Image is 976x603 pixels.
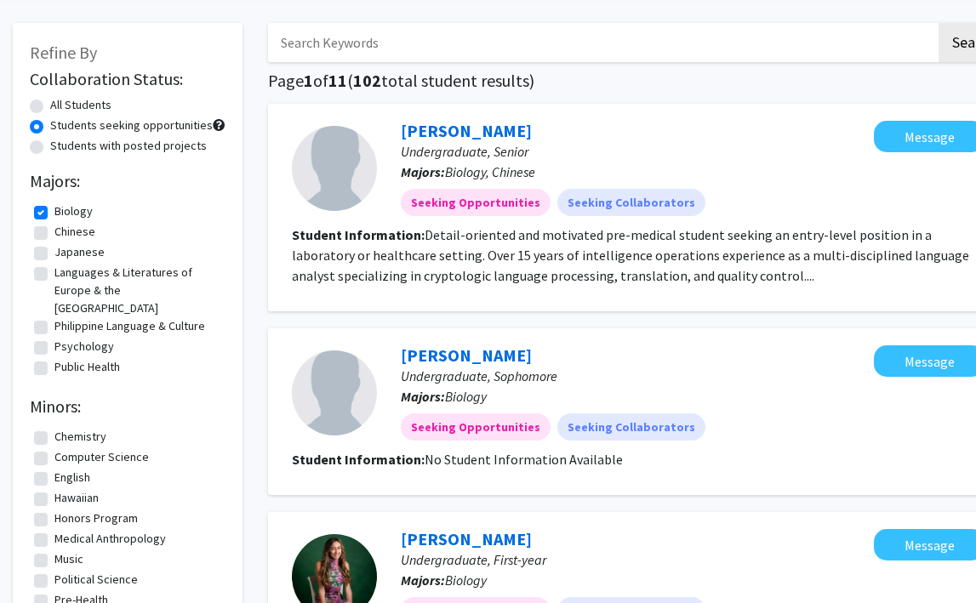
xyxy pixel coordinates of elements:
[401,572,445,589] b: Majors:
[401,189,551,216] mat-chip: Seeking Opportunities
[54,202,93,220] label: Biology
[557,189,705,216] mat-chip: Seeking Collaborators
[13,526,72,590] iframe: Chat
[54,338,114,356] label: Psychology
[54,571,138,589] label: Political Science
[54,264,221,317] label: Languages & Literatures of Europe & the [GEOGRAPHIC_DATA]
[54,469,90,486] label: English
[50,137,207,155] label: Students with posted projects
[50,96,111,114] label: All Students
[401,143,528,160] span: Undergraduate, Senior
[54,530,166,548] label: Medical Anthropology
[54,448,149,466] label: Computer Science
[401,163,445,180] b: Majors:
[54,358,120,376] label: Public Health
[401,388,445,405] b: Majors:
[401,528,532,549] a: [PERSON_NAME]
[445,388,487,405] span: Biology
[54,223,95,241] label: Chinese
[54,317,205,335] label: Philippine Language & Culture
[401,413,551,441] mat-chip: Seeking Opportunities
[401,344,532,366] a: [PERSON_NAME]
[557,413,705,441] mat-chip: Seeking Collaborators
[445,572,487,589] span: Biology
[30,396,225,417] h2: Minors:
[54,243,105,261] label: Japanese
[425,451,623,468] span: No Student Information Available
[401,120,532,141] a: [PERSON_NAME]
[304,70,313,91] span: 1
[328,70,347,91] span: 11
[445,163,535,180] span: Biology, Chinese
[30,42,97,63] span: Refine By
[268,23,936,62] input: Search Keywords
[401,551,546,568] span: Undergraduate, First-year
[50,117,213,134] label: Students seeking opportunities
[30,171,225,191] h2: Majors:
[292,451,425,468] b: Student Information:
[54,489,99,507] label: Hawaiian
[292,226,425,243] b: Student Information:
[401,367,557,384] span: Undergraduate, Sophomore
[30,69,225,89] h2: Collaboration Status:
[292,226,969,284] fg-read-more: Detail-oriented and motivated pre-medical student seeking an entry-level position in a laboratory...
[54,428,106,446] label: Chemistry
[54,509,138,527] label: Honors Program
[353,70,381,91] span: 102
